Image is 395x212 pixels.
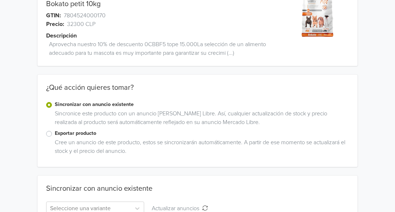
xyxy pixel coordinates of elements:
[67,20,96,28] span: 32300 CLP
[55,129,349,137] label: Exportar producto
[46,20,64,28] span: Precio:
[64,11,106,20] span: 7804524000170
[152,205,202,212] span: Actualizar anuncios
[52,138,349,158] div: Cree un anuncio de este producto, estos se sincronizarán automáticamente. A partir de ese momento...
[46,184,152,193] div: Sincronizar con anuncio existente
[46,31,77,40] span: Descripción
[52,109,349,129] div: Sincronice este producto con un anuncio [PERSON_NAME] Libre. Así, cualquier actualización de stoc...
[49,40,286,57] span: Aprovecha nuestro 10% de descuento 0CBBF5 tope 15.000La selección de un alimento adecuado para tu...
[46,11,61,20] span: GTIN:
[37,83,358,101] div: ¿Qué acción quieres tomar?
[55,101,349,109] label: Sincronizar con anuncio existente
